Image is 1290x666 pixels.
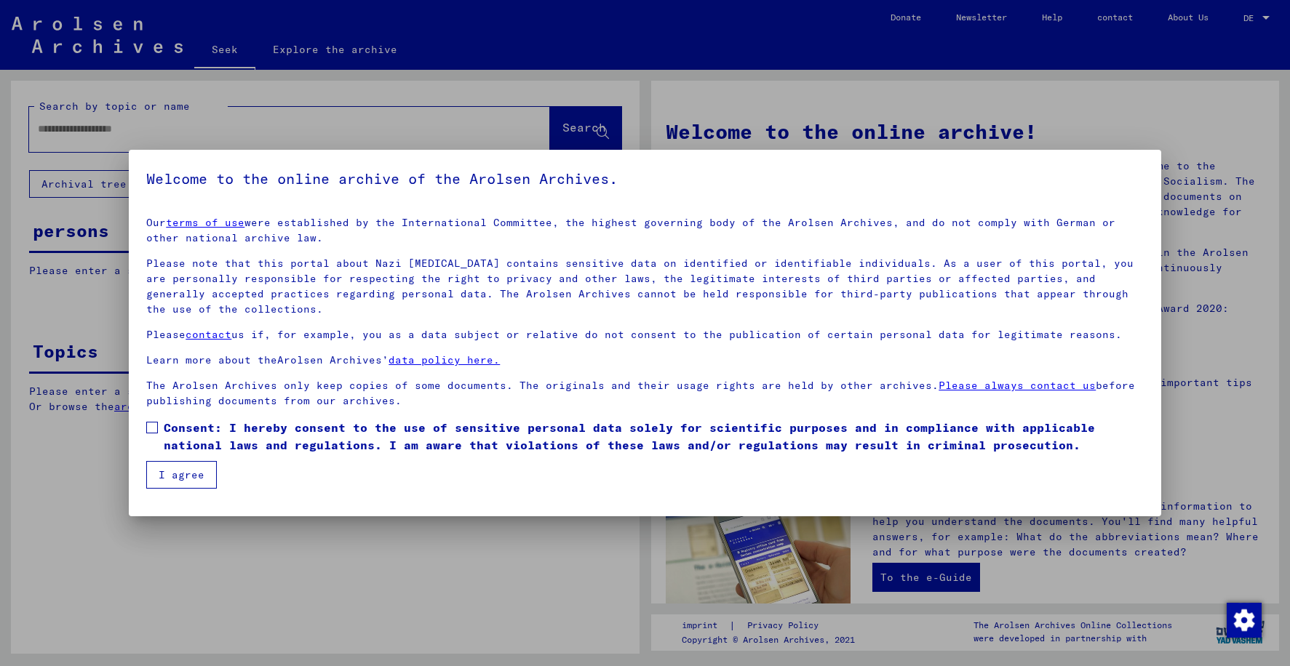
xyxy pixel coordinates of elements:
font: Learn more about the [146,353,277,366]
font: The Arolsen Archives only keep copies of some documents. The originals and their usage rights are... [146,379,939,392]
font: Consent: I hereby consent to the use of sensitive personal data solely for scientific purposes an... [164,420,1095,452]
a: contact [186,328,231,341]
img: Zustimmung ändern [1227,603,1262,638]
font: Arolsen Archives’ [277,353,389,366]
font: I agree [159,468,204,481]
font: Please [146,328,186,341]
a: terms of use [166,216,244,229]
button: I agree [146,461,217,489]
a: data policy here. [389,353,500,366]
font: Please note that this portal about Nazi [MEDICAL_DATA] contains sensitive data on identified or i... [146,257,1134,316]
font: us if, for example, you as a data subject or relative do not consent to the publication of certai... [231,328,1122,341]
font: Welcome to the online archive of the Arolsen Archives. [146,169,618,188]
font: Our [146,216,166,229]
a: Please always contact us [939,379,1096,392]
font: were established by the International Committee, the highest governing body of the Arolsen Archiv... [146,216,1115,244]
